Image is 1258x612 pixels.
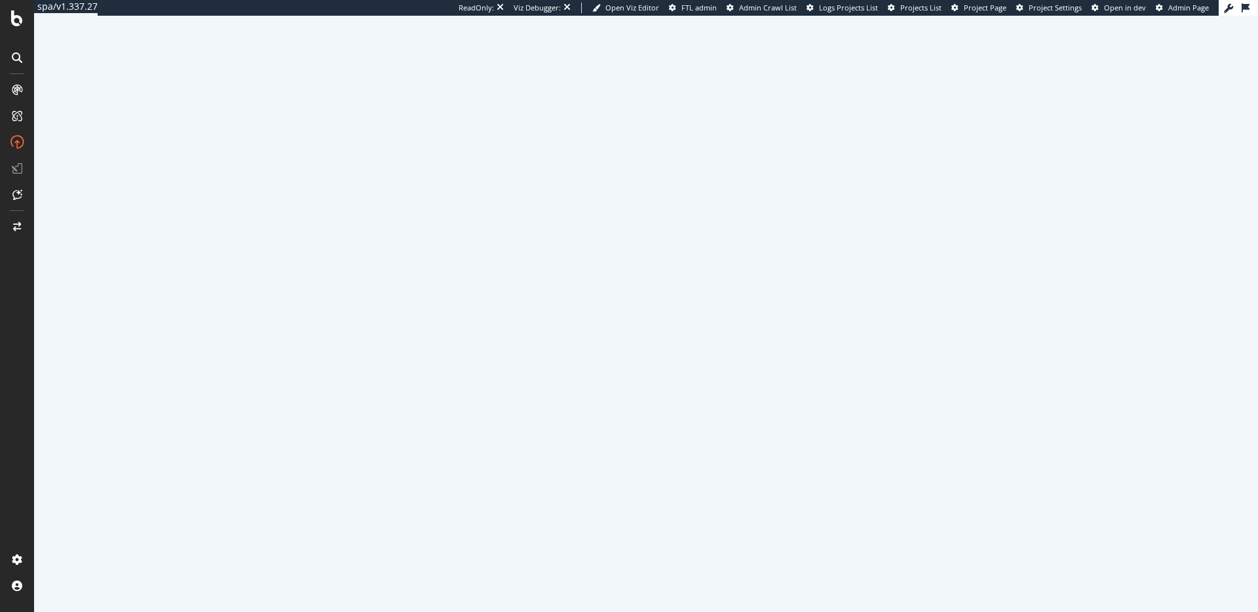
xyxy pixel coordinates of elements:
span: Logs Projects List [819,3,878,12]
div: animation [599,280,693,327]
span: Admin Crawl List [739,3,797,12]
a: FTL admin [669,3,717,13]
a: Project Page [951,3,1006,13]
span: Open Viz Editor [605,3,659,12]
div: ReadOnly: [459,3,494,13]
span: Project Settings [1029,3,1082,12]
a: Project Settings [1016,3,1082,13]
a: Open in dev [1092,3,1146,13]
div: Viz Debugger: [514,3,561,13]
a: Admin Page [1156,3,1209,13]
span: Project Page [964,3,1006,12]
span: FTL admin [681,3,717,12]
a: Admin Crawl List [727,3,797,13]
a: Open Viz Editor [592,3,659,13]
a: Logs Projects List [807,3,878,13]
span: Projects List [900,3,942,12]
span: Open in dev [1104,3,1146,12]
span: Admin Page [1168,3,1209,12]
a: Projects List [888,3,942,13]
